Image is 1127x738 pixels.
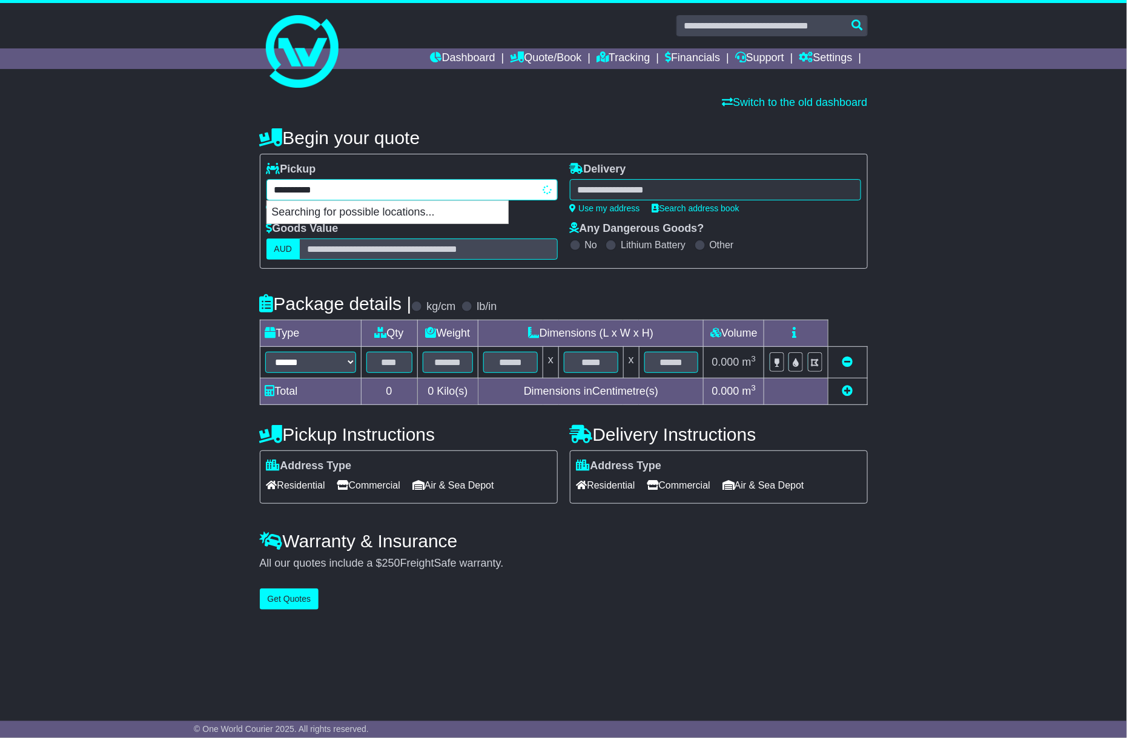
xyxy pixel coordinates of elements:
a: Use my address [570,203,640,213]
span: 250 [382,557,400,569]
label: Address Type [577,460,662,473]
span: m [742,385,756,397]
td: 0 [361,378,417,405]
label: Other [710,239,734,251]
h4: Delivery Instructions [570,424,868,444]
td: Kilo(s) [417,378,478,405]
span: m [742,356,756,368]
td: Total [260,378,361,405]
span: Commercial [647,476,710,495]
button: Get Quotes [260,588,319,610]
td: x [543,347,559,378]
label: Any Dangerous Goods? [570,222,704,236]
label: Delivery [570,163,626,176]
td: x [623,347,639,378]
span: Air & Sea Depot [722,476,804,495]
a: Dashboard [431,48,495,69]
span: © One World Courier 2025. All rights reserved. [194,724,369,734]
a: Support [735,48,784,69]
h4: Begin your quote [260,128,868,148]
a: Settings [799,48,853,69]
span: Air & Sea Depot [412,476,494,495]
h4: Pickup Instructions [260,424,558,444]
a: Remove this item [842,356,853,368]
td: Volume [704,320,764,347]
td: Weight [417,320,478,347]
sup: 3 [752,383,756,392]
sup: 3 [752,354,756,363]
label: Address Type [266,460,352,473]
a: Switch to the old dashboard [722,96,867,108]
label: No [585,239,597,251]
a: Quote/Book [510,48,581,69]
p: Searching for possible locations... [267,201,508,224]
label: Lithium Battery [621,239,686,251]
a: Financials [665,48,720,69]
td: Type [260,320,361,347]
label: AUD [266,239,300,260]
h4: Package details | [260,294,412,314]
a: Search address book [652,203,739,213]
span: 0.000 [712,385,739,397]
label: Goods Value [266,222,339,236]
span: Residential [266,476,325,495]
label: kg/cm [426,300,455,314]
h4: Warranty & Insurance [260,531,868,551]
a: Tracking [597,48,650,69]
td: Dimensions in Centimetre(s) [478,378,704,405]
td: Qty [361,320,417,347]
label: Pickup [266,163,316,176]
span: Commercial [337,476,400,495]
typeahead: Please provide city [266,179,558,200]
span: Residential [577,476,635,495]
a: Add new item [842,385,853,397]
span: 0.000 [712,356,739,368]
label: lb/in [477,300,497,314]
span: 0 [428,385,434,397]
div: All our quotes include a $ FreightSafe warranty. [260,557,868,570]
td: Dimensions (L x W x H) [478,320,704,347]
